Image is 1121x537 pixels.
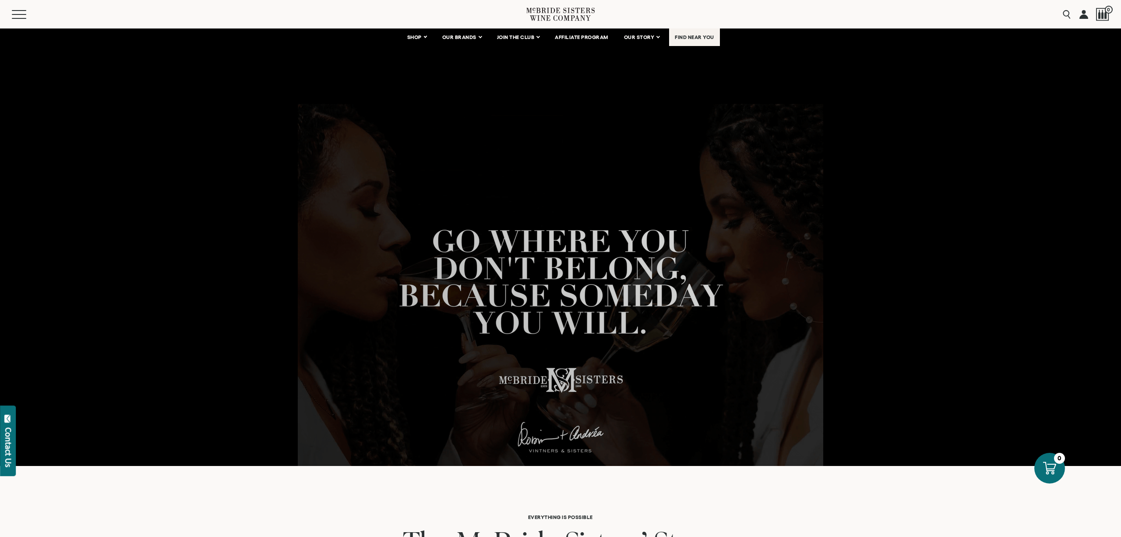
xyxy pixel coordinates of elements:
[437,28,487,46] a: OUR BRANDS
[555,34,608,40] span: AFFILIATE PROGRAM
[618,28,665,46] a: OUR STORY
[491,28,545,46] a: JOIN THE CLUB
[624,34,655,40] span: OUR STORY
[12,10,43,19] button: Mobile Menu Trigger
[1105,6,1113,14] span: 0
[407,34,422,40] span: SHOP
[442,34,476,40] span: OUR BRANDS
[669,28,720,46] a: FIND NEAR YOU
[1054,453,1065,464] div: 0
[402,28,432,46] a: SHOP
[675,34,714,40] span: FIND NEAR YOU
[549,28,614,46] a: AFFILIATE PROGRAM
[497,34,535,40] span: JOIN THE CLUB
[4,427,13,467] div: Contact Us
[274,514,847,520] h6: Everything is Possible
